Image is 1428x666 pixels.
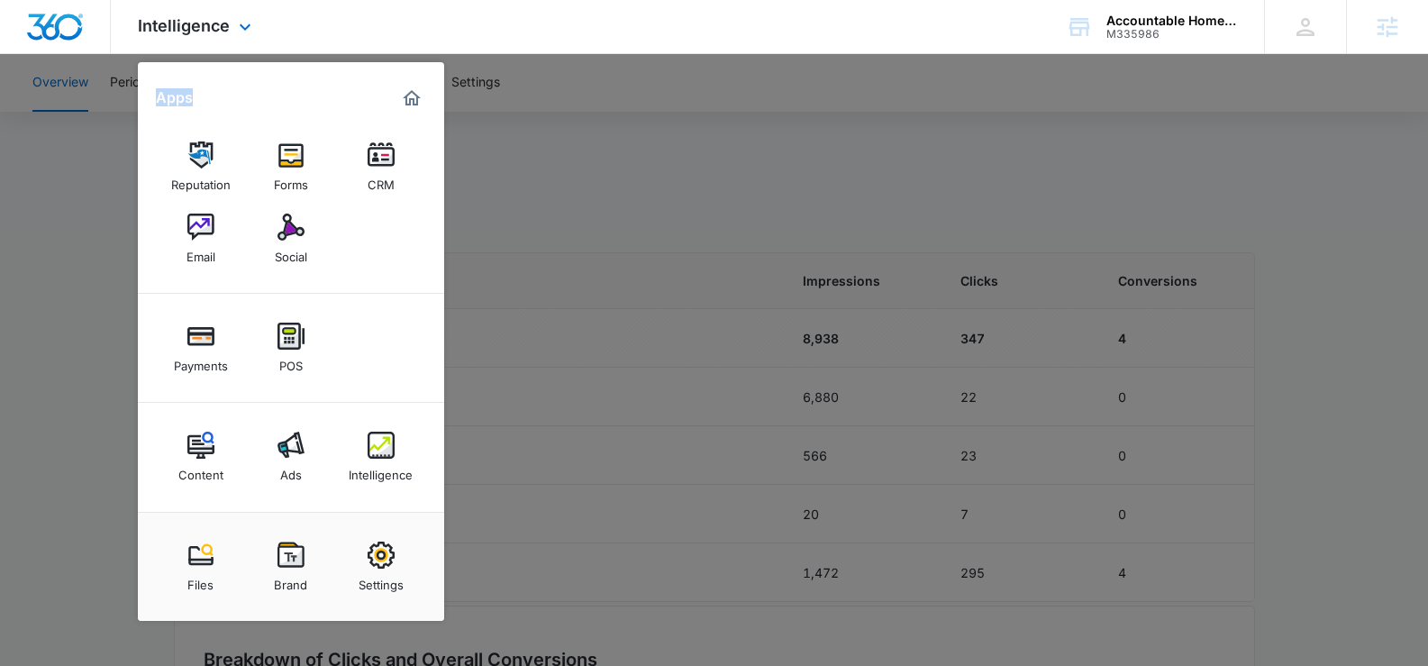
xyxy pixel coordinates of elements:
[275,241,307,264] div: Social
[347,132,415,201] a: CRM
[167,533,235,601] a: Files
[171,169,231,192] div: Reputation
[167,314,235,382] a: Payments
[186,241,215,264] div: Email
[257,533,325,601] a: Brand
[1106,28,1238,41] div: account id
[257,423,325,491] a: Ads
[167,132,235,201] a: Reputation
[257,205,325,273] a: Social
[274,569,307,592] div: Brand
[397,84,426,113] a: Marketing 360® Dashboard
[347,423,415,491] a: Intelligence
[274,169,308,192] div: Forms
[187,569,214,592] div: Files
[257,132,325,201] a: Forms
[349,459,413,482] div: Intelligence
[156,89,193,106] h2: Apps
[178,459,223,482] div: Content
[167,423,235,491] a: Content
[359,569,404,592] div: Settings
[174,350,228,373] div: Payments
[1106,14,1238,28] div: account name
[167,205,235,273] a: Email
[257,314,325,382] a: POS
[280,459,302,482] div: Ads
[138,16,230,35] span: Intelligence
[347,533,415,601] a: Settings
[279,350,303,373] div: POS
[368,169,395,192] div: CRM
